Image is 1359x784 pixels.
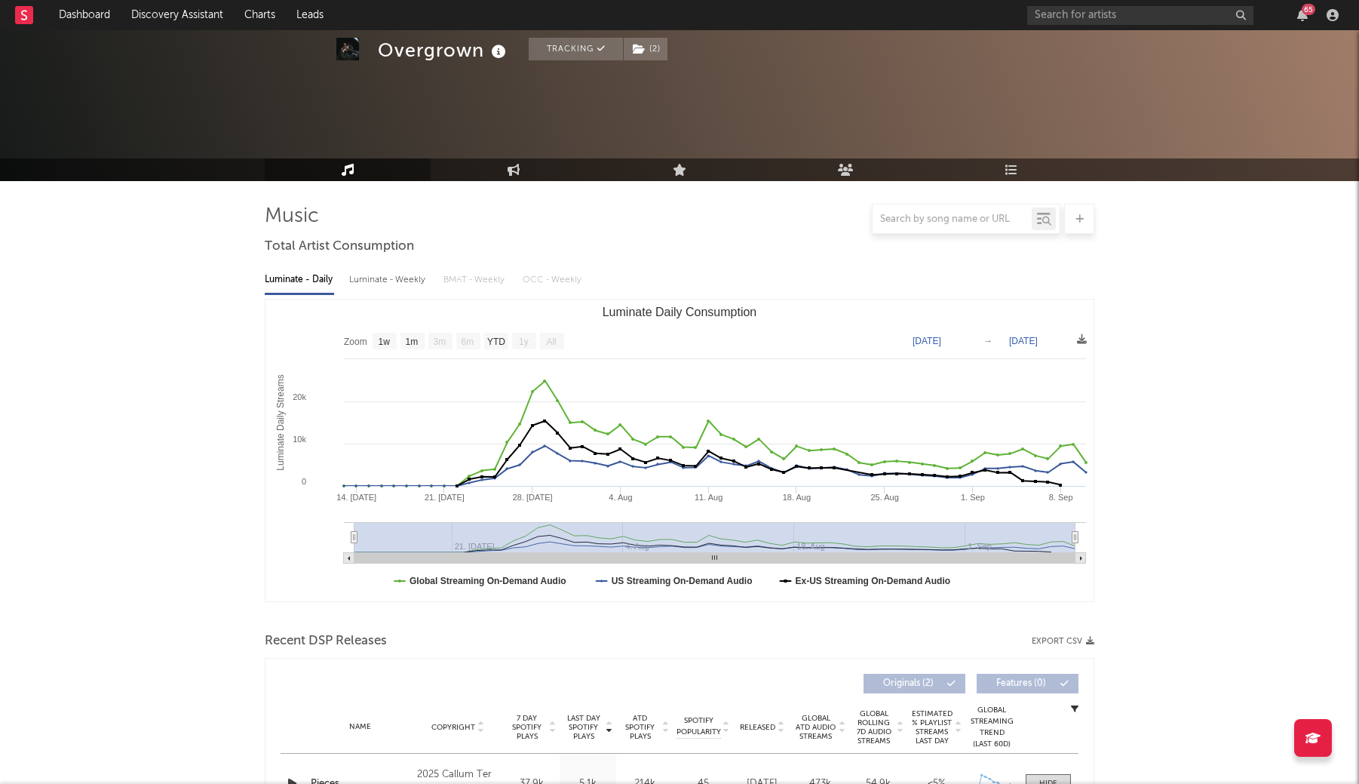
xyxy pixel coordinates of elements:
[311,721,410,733] div: Name
[740,723,775,732] span: Released
[265,300,1094,601] svg: Luminate Daily Consumption
[983,336,992,346] text: →
[1027,6,1253,25] input: Search for artists
[1049,493,1073,502] text: 8. Sep
[913,336,941,346] text: [DATE]
[563,714,603,741] span: Last Day Spotify Plays
[624,38,667,60] button: (2)
[265,238,414,256] span: Total Artist Consumption
[870,493,898,502] text: 25. Aug
[977,674,1078,693] button: Features(0)
[265,267,334,293] div: Luminate - Daily
[695,493,722,502] text: 11. Aug
[265,632,387,650] span: Recent DSP Releases
[275,374,286,470] text: Luminate Daily Streams
[911,709,953,746] span: Estimated % Playlist Streams Last Day
[623,38,668,60] span: ( 2 )
[344,337,367,347] text: Zoom
[873,679,943,688] span: Originals ( 2 )
[487,337,505,347] text: YTD
[603,306,757,318] text: Luminate Daily Consumption
[961,493,985,502] text: 1. Sep
[519,337,529,347] text: 1y
[795,714,836,741] span: Global ATD Audio Streams
[529,38,623,60] button: Tracking
[1297,9,1308,21] button: 65
[431,723,475,732] span: Copyright
[986,679,1056,688] span: Features ( 0 )
[406,337,419,347] text: 1m
[620,714,660,741] span: ATD Spotify Plays
[853,709,894,746] span: Global Rolling 7D Audio Streams
[302,477,306,486] text: 0
[546,337,556,347] text: All
[1302,4,1315,15] div: 65
[378,38,510,63] div: Overgrown
[507,714,547,741] span: 7 Day Spotify Plays
[864,674,965,693] button: Originals(2)
[612,576,753,586] text: US Streaming On-Demand Audio
[434,337,446,347] text: 3m
[379,337,391,347] text: 1w
[293,435,306,444] text: 10k
[676,715,721,738] span: Spotify Popularity
[783,493,811,502] text: 18. Aug
[513,493,553,502] text: 28. [DATE]
[336,493,376,502] text: 14. [DATE]
[609,493,632,502] text: 4. Aug
[349,267,428,293] div: Luminate - Weekly
[873,214,1032,226] input: Search by song name or URL
[969,705,1014,750] div: Global Streaming Trend (Last 60D)
[462,337,474,347] text: 6m
[1032,637,1094,646] button: Export CSV
[796,576,951,586] text: Ex-US Streaming On-Demand Audio
[410,576,566,586] text: Global Streaming On-Demand Audio
[425,493,465,502] text: 21. [DATE]
[1009,336,1038,346] text: [DATE]
[293,392,306,401] text: 20k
